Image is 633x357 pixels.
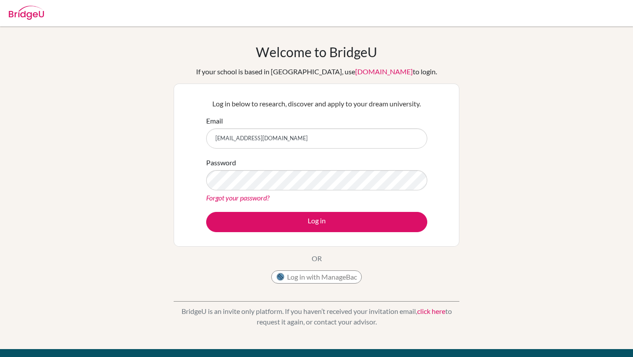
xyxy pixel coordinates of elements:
h1: Welcome to BridgeU [256,44,377,60]
div: If your school is based in [GEOGRAPHIC_DATA], use to login. [196,66,437,77]
img: Bridge-U [9,6,44,20]
label: Email [206,116,223,126]
p: BridgeU is an invite only platform. If you haven’t received your invitation email, to request it ... [174,306,459,327]
a: Forgot your password? [206,193,269,202]
a: [DOMAIN_NAME] [355,67,413,76]
button: Log in with ManageBac [271,270,362,284]
label: Password [206,157,236,168]
p: Log in below to research, discover and apply to your dream university. [206,98,427,109]
a: click here [417,307,445,315]
p: OR [312,253,322,264]
button: Log in [206,212,427,232]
